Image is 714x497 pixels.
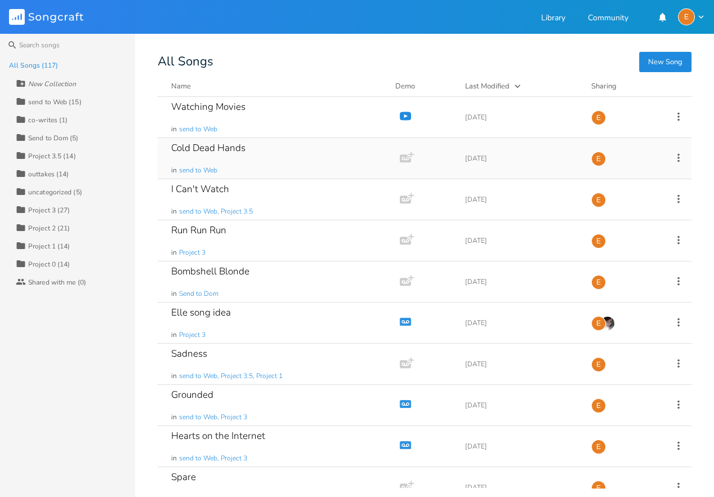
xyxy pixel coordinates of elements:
div: Send to Dom (5) [28,135,79,141]
div: Project 3 (27) [28,207,70,214]
div: outtakes (14) [28,171,69,177]
span: send to Web [179,166,217,175]
a: Community [588,14,628,24]
div: [DATE] [465,114,578,121]
div: Erin Nicolle [591,357,606,372]
div: co-writes (1) [28,117,68,123]
span: Send to Dom [179,289,218,299]
div: Name [171,81,191,91]
div: Hearts on the Internet [171,431,265,441]
div: [DATE] [465,484,578,491]
span: send to Web, Project 3.5, Project 1 [179,371,283,381]
div: New Collection [28,81,76,87]
div: Last Modified [465,81,510,91]
div: [DATE] [465,402,578,409]
div: uncategorized (5) [28,189,82,196]
div: Elle song idea [171,308,231,317]
div: I Can't Watch [171,184,229,194]
div: Sharing [591,81,659,92]
div: All Songs (117) [9,62,59,69]
a: Library [541,14,565,24]
div: Erin Nicolle [591,234,606,248]
div: Project 2 (21) [28,225,70,232]
span: Project 3 [179,248,206,258]
span: in [171,454,177,463]
button: Last Modified [465,81,578,92]
button: Name [171,81,382,92]
div: Shared with me (0) [28,279,86,286]
span: send to Web, Project 3.5 [179,207,253,216]
div: Erin Nicolle [591,398,606,413]
div: Watching Movies [171,102,246,112]
span: send to Web, Project 3 [179,454,247,463]
div: [DATE] [465,361,578,367]
div: Demo [395,81,452,92]
div: Erin Nicolle [591,316,606,331]
div: Erin Nicolle [591,193,606,207]
span: in [171,166,177,175]
div: Erin Nicolle [591,440,606,454]
div: Project 1 (14) [28,243,70,250]
div: [DATE] [465,319,578,326]
div: Erin Nicolle [591,152,606,166]
div: All Songs [158,56,691,67]
div: Run Run Run [171,225,226,235]
button: New Song [639,52,691,72]
div: [DATE] [465,237,578,244]
div: Cold Dead Hands [171,143,246,153]
div: Spare [171,472,196,482]
span: in [171,412,177,422]
span: in [171,330,177,340]
div: [DATE] [465,443,578,450]
div: [DATE] [465,278,578,285]
div: Sadness [171,349,207,358]
div: Grounded [171,390,213,400]
div: Erin Nicolle [678,8,695,25]
span: in [171,371,177,381]
div: Project 3.5 (14) [28,153,76,159]
span: Project 3 [179,330,206,340]
div: Erin Nicolle [591,481,606,495]
div: Erin Nicolle [591,110,606,125]
button: E [678,8,705,25]
div: [DATE] [465,196,578,203]
span: in [171,207,177,216]
span: send to Web, Project 3 [179,412,247,422]
span: in [171,248,177,258]
span: in [171,289,177,299]
div: Erin Nicolle [591,275,606,290]
span: send to Web [179,125,217,134]
div: [DATE] [465,155,578,162]
img: Elle Morgan [600,316,615,331]
div: send to Web (15) [28,99,82,105]
div: Project 0 (14) [28,261,70,268]
span: in [171,125,177,134]
div: Bombshell Blonde [171,267,249,276]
